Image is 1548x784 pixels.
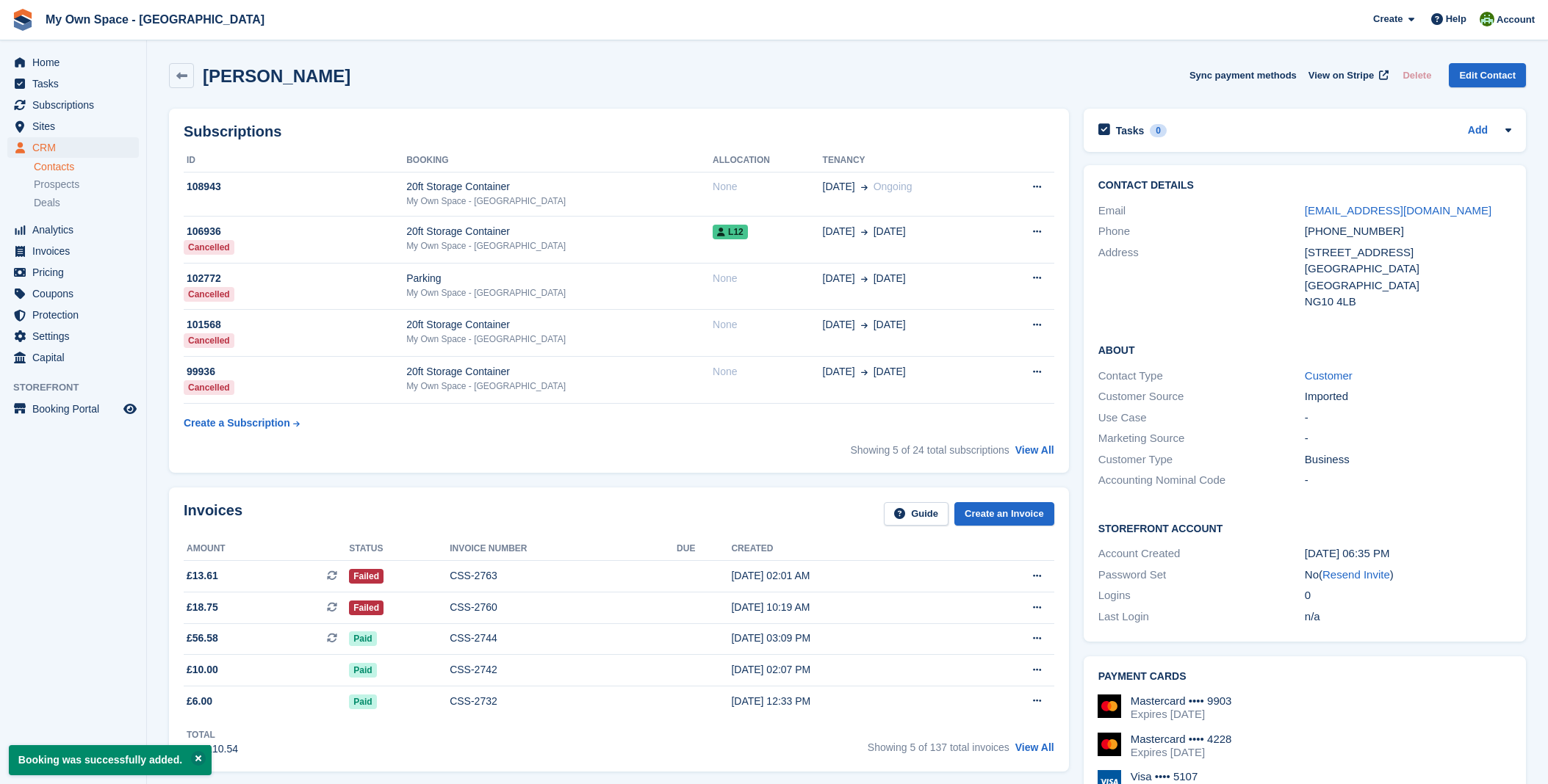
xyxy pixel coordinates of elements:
a: [EMAIL_ADDRESS][DOMAIN_NAME] [1305,204,1491,217]
a: Create a Subscription [184,410,300,437]
div: 106936 [184,224,406,239]
span: Booking Portal [32,399,120,419]
a: Prospects [34,177,139,192]
div: CSS-2742 [450,662,677,678]
div: My Own Space - [GEOGRAPHIC_DATA] [406,286,713,300]
span: Deals [34,196,60,210]
span: Create [1373,12,1403,26]
span: £10.00 [187,662,218,678]
span: Capital [32,347,120,368]
div: No [1305,567,1511,584]
div: [DATE] 06:35 PM [1305,545,1511,562]
span: Coupons [32,283,120,304]
div: Customer Source [1098,388,1305,405]
div: [PHONE_NUMBER] [1305,223,1511,240]
th: Booking [406,149,713,173]
a: menu [7,347,139,368]
h2: About [1098,342,1511,357]
div: Last Login [1098,609,1305,625]
div: None [713,179,822,195]
th: ID [184,149,406,173]
span: Invoices [32,241,120,261]
div: Phone [1098,223,1305,240]
span: Account [1497,12,1535,27]
div: Expires [DATE] [1131,746,1232,759]
th: Due [677,537,731,561]
a: menu [7,95,139,115]
th: Tenancy [823,149,996,173]
img: Mastercard Logo [1098,694,1121,718]
span: Paid [349,663,376,678]
span: [DATE] [874,364,906,380]
span: Failed [349,569,384,584]
span: £13.61 [187,568,218,584]
a: menu [7,326,139,346]
span: Sites [32,116,120,137]
div: Cancelled [184,333,234,348]
div: [DATE] 02:01 AM [731,568,963,584]
span: £18.75 [187,600,218,615]
div: CSS-2763 [450,568,677,584]
h2: [PERSON_NAME] [203,66,350,86]
a: Deals [34,195,139,211]
a: View All [1015,741,1054,753]
span: Showing 5 of 24 total subscriptions [851,444,1009,456]
button: Delete [1397,63,1437,87]
a: Edit Contact [1449,63,1526,87]
div: - [1305,410,1511,427]
a: menu [7,73,139,94]
div: Logins [1098,587,1305,604]
span: Home [32,52,120,73]
a: Add [1468,123,1488,139]
img: stora-icon-8386f47178a22dfd0bd8f6a31ec36ba5ce8667c1dd55bd0f319d3a0aa187defe.svg [12,9,34,31]
span: Prospects [34,178,79,192]
a: menu [7,137,139,158]
div: Imported [1305,388,1511,405]
span: [DATE] [823,271,855,286]
img: Mastercard Logo [1098,733,1121,756]
div: None [713,271,822,286]
a: My Own Space - [GEOGRAPHIC_DATA] [40,7,270,32]
div: - [1305,430,1511,447]
div: Cancelled [184,240,234,255]
span: Pricing [32,262,120,283]
div: n/a [1305,609,1511,625]
a: Preview store [121,400,139,418]
div: Parking [406,271,713,286]
span: Subscriptions [32,95,120,115]
div: 101568 [184,317,406,333]
div: Use Case [1098,410,1305,427]
h2: Payment cards [1098,671,1511,683]
span: Analytics [32,219,120,240]
div: Expires [DATE] [1131,708,1232,721]
div: CSS-2744 [450,631,677,646]
div: 99936 [184,364,406,380]
p: Booking was successfully added. [9,745,212,775]
div: 20ft Storage Container [406,224,713,239]
a: menu [7,219,139,240]
div: Business [1305,451,1511,468]
span: Storefront [13,380,146,395]
div: 102772 [184,271,406,286]
span: £56.58 [187,631,218,646]
div: [DATE] 12:33 PM [731,694,963,709]
th: Created [731,537,963,561]
a: Contacts [34,160,139,174]
a: menu [7,241,139,261]
span: Failed [349,600,384,615]
span: [DATE] [823,224,855,239]
span: ( ) [1319,568,1394,581]
div: Cancelled [184,380,234,395]
div: CSS-2732 [450,694,677,709]
div: My Own Space - [GEOGRAPHIC_DATA] [406,239,713,253]
span: £6.00 [187,694,212,709]
span: [DATE] [874,224,906,239]
h2: Tasks [1116,124,1145,137]
h2: Subscriptions [184,123,1054,140]
div: Visa •••• 5107 [1131,770,1205,783]
div: £11,110.54 [187,741,238,757]
span: Tasks [32,73,120,94]
div: Email [1098,203,1305,219]
div: [DATE] 03:09 PM [731,631,963,646]
div: Create a Subscription [184,415,290,431]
